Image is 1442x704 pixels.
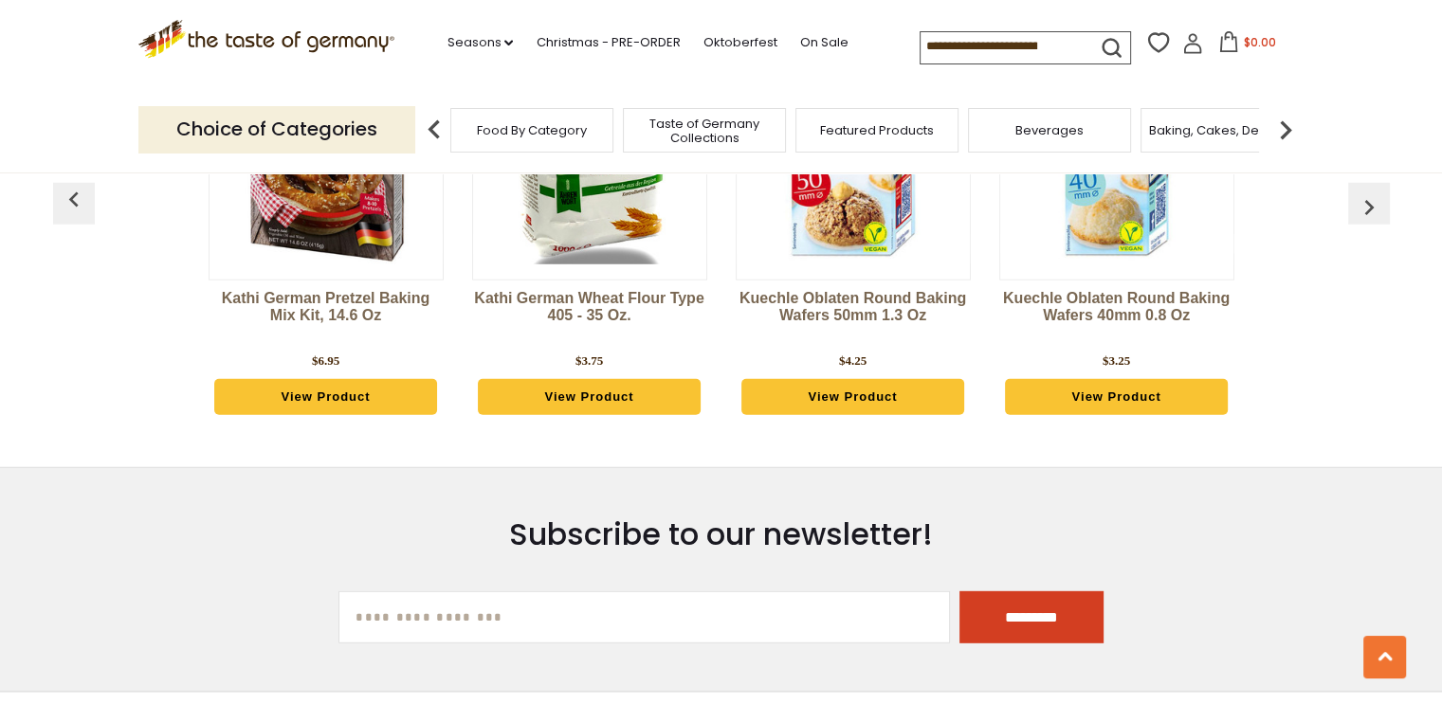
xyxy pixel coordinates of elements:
[629,117,780,145] a: Taste of Germany Collections
[736,290,971,347] a: Kuechle Oblaten Round Baking Wafers 50mm 1.3 oz
[214,379,438,415] a: View Product
[575,352,603,370] div: $3.75
[1005,379,1229,415] a: View Product
[536,32,680,53] a: Christmas - PRE-ORDER
[415,111,453,149] img: previous arrow
[1149,123,1296,137] a: Baking, Cakes, Desserts
[820,123,934,137] a: Featured Products
[478,379,702,415] a: View Product
[1015,123,1084,137] a: Beverages
[839,352,867,370] div: $4.25
[1267,111,1305,149] img: next arrow
[1354,192,1384,223] img: previous arrow
[1207,31,1287,60] button: $0.00
[741,379,965,415] a: View Product
[1103,352,1130,370] div: $3.25
[312,352,339,370] div: $6.95
[472,290,707,347] a: Kathi German Wheat Flour Type 405 - 35 oz.
[1243,34,1275,50] span: $0.00
[799,32,848,53] a: On Sale
[59,185,89,215] img: previous arrow
[703,32,776,53] a: Oktoberfest
[338,515,1104,553] h3: Subscribe to our newsletter!
[999,290,1234,347] a: Kuechle Oblaten Round Baking Wafers 40mm 0.8 oz
[209,290,444,347] a: Kathi German Pretzel Baking Mix Kit, 14.6 oz
[138,106,415,153] p: Choice of Categories
[477,123,587,137] a: Food By Category
[447,32,513,53] a: Seasons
